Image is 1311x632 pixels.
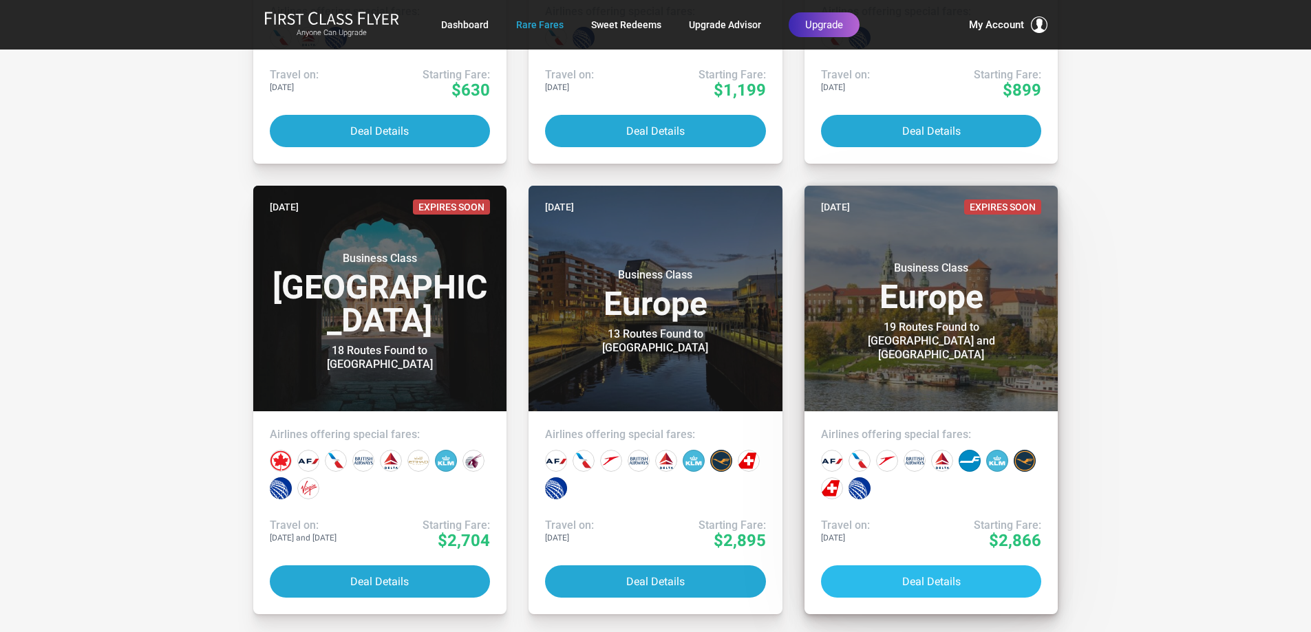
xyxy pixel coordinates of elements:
[821,450,843,472] div: Air France
[253,186,507,614] a: [DATE]Expires SoonBusiness Class[GEOGRAPHIC_DATA]18 Routes Found to [GEOGRAPHIC_DATA]Airlines off...
[441,12,489,37] a: Dashboard
[545,268,766,320] h3: Europe
[986,450,1008,472] div: KLM
[270,428,491,442] h4: Airlines offering special fares:
[845,320,1017,362] div: 19 Routes Found to [GEOGRAPHIC_DATA] and [GEOGRAPHIC_DATA]
[270,565,491,598] button: Deal Details
[789,12,860,37] a: Upgrade
[569,268,741,282] small: Business Class
[516,12,564,37] a: Rare Fares
[545,565,766,598] button: Deal Details
[845,261,1017,275] small: Business Class
[573,450,595,472] div: American Airlines
[628,450,650,472] div: British Airways
[849,477,871,499] div: United
[380,450,402,472] div: Delta Airlines
[545,450,567,472] div: Air France
[1014,450,1036,472] div: Lufthansa
[264,11,399,25] img: First Class Flyer
[264,28,399,38] small: Anyone Can Upgrade
[264,11,399,39] a: First Class FlyerAnyone Can Upgrade
[591,12,661,37] a: Sweet Redeems
[821,428,1042,442] h4: Airlines offering special fares:
[294,252,466,265] small: Business Class
[738,450,760,472] div: Swiss
[325,450,347,472] div: American Airlines
[569,327,741,355] div: 13 Routes Found to [GEOGRAPHIC_DATA]
[270,252,491,337] h3: [GEOGRAPHIC_DATA]
[270,477,292,499] div: United
[689,12,761,37] a: Upgrade Advisor
[821,261,1042,314] h3: Europe
[297,477,319,499] div: Virgin Atlantic
[545,477,567,499] div: United
[294,344,466,371] div: 18 Routes Found to [GEOGRAPHIC_DATA]
[413,199,490,215] span: Expires Soon
[821,199,850,215] time: [DATE]
[683,450,705,472] div: KLM
[821,115,1042,147] button: Deal Details
[821,565,1042,598] button: Deal Details
[959,450,981,472] div: Finnair
[529,186,782,614] a: [DATE]Business ClassEurope13 Routes Found to [GEOGRAPHIC_DATA]Airlines offering special fares:Tra...
[545,428,766,442] h4: Airlines offering special fares:
[270,115,491,147] button: Deal Details
[969,17,1024,33] span: My Account
[655,450,677,472] div: Delta Airlines
[804,186,1058,614] a: [DATE]Expires SoonBusiness ClassEurope19 Routes Found to [GEOGRAPHIC_DATA] and [GEOGRAPHIC_DATA]A...
[545,115,766,147] button: Deal Details
[821,477,843,499] div: Swiss
[904,450,926,472] div: British Airways
[600,450,622,472] div: Austrian Airlines‎
[407,450,429,472] div: Etihad
[297,450,319,472] div: Air France
[964,199,1041,215] span: Expires Soon
[931,450,953,472] div: Delta Airlines
[545,199,574,215] time: [DATE]
[969,17,1047,33] button: My Account
[270,450,292,472] div: Air Canada
[462,450,484,472] div: Qatar
[876,450,898,472] div: Austrian Airlines‎
[270,199,299,215] time: [DATE]
[352,450,374,472] div: British Airways
[710,450,732,472] div: Lufthansa
[435,450,457,472] div: KLM
[849,450,871,472] div: American Airlines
